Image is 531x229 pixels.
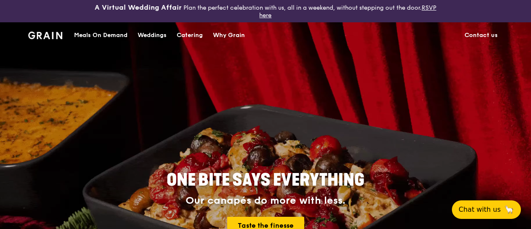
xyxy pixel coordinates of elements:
a: RSVP here [259,4,436,19]
a: Why Grain [208,23,250,48]
a: Contact us [459,23,503,48]
a: GrainGrain [28,22,62,47]
button: Chat with us🦙 [452,200,521,219]
a: Weddings [133,23,172,48]
span: Chat with us [459,205,501,215]
span: ONE BITE SAYS EVERYTHING [167,170,364,190]
a: Catering [172,23,208,48]
h3: A Virtual Wedding Affair [95,3,182,12]
img: Grain [28,32,62,39]
div: Our canapés do more with less. [114,195,417,207]
div: Weddings [138,23,167,48]
div: Why Grain [213,23,245,48]
div: Catering [177,23,203,48]
div: Plan the perfect celebration with us, all in a weekend, without stepping out the door. [88,3,442,19]
span: 🦙 [504,205,514,215]
div: Meals On Demand [74,23,127,48]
